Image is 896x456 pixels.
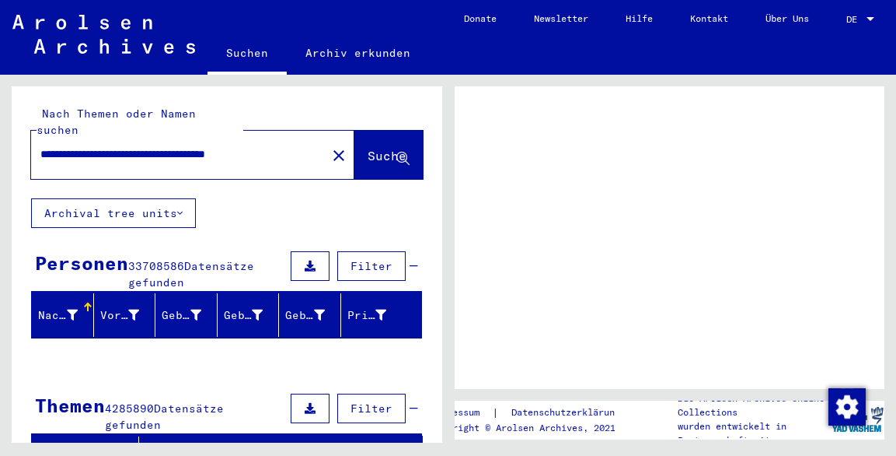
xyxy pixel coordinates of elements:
[279,293,341,337] mat-header-cell: Geburtsdatum
[224,307,263,324] div: Geburt‏
[128,259,184,273] span: 33708586
[431,405,639,421] div: |
[35,249,128,277] div: Personen
[38,307,78,324] div: Nachname
[828,388,866,426] img: Zustimmung ändern
[347,303,406,328] div: Prisoner #
[12,15,195,54] img: Arolsen_neg.svg
[285,307,325,324] div: Geburtsdatum
[100,303,159,328] div: Vorname
[285,303,344,328] div: Geburtsdatum
[224,303,283,328] div: Geburt‏
[94,293,156,337] mat-header-cell: Vorname
[337,251,406,281] button: Filter
[162,307,201,324] div: Geburtsname
[32,293,94,337] mat-header-cell: Nachname
[105,402,224,432] span: Datensätze gefunden
[38,303,97,328] div: Nachname
[105,402,154,416] span: 4285890
[31,198,196,228] button: Archival tree units
[350,259,392,273] span: Filter
[207,34,287,75] a: Suchen
[678,391,830,419] p: Die Arolsen Archives Online-Collections
[35,391,105,419] div: Themen
[323,139,354,170] button: Clear
[368,148,406,163] span: Suche
[37,107,196,137] mat-label: Nach Themen oder Namen suchen
[347,307,387,324] div: Prisoner #
[218,293,280,337] mat-header-cell: Geburt‏
[287,34,429,72] a: Archiv erkunden
[329,146,348,165] mat-icon: close
[354,131,423,179] button: Suche
[431,421,639,435] p: Copyright © Arolsen Archives, 2021
[846,14,863,25] span: DE
[678,419,830,447] p: wurden entwickelt in Partnerschaft mit
[499,405,639,421] a: Datenschutzerklärung
[337,394,406,423] button: Filter
[341,293,421,337] mat-header-cell: Prisoner #
[100,307,140,324] div: Vorname
[155,293,218,337] mat-header-cell: Geburtsname
[162,303,221,328] div: Geburtsname
[350,402,392,416] span: Filter
[828,388,865,425] div: Zustimmung ändern
[128,259,254,289] span: Datensätze gefunden
[431,405,492,421] a: Impressum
